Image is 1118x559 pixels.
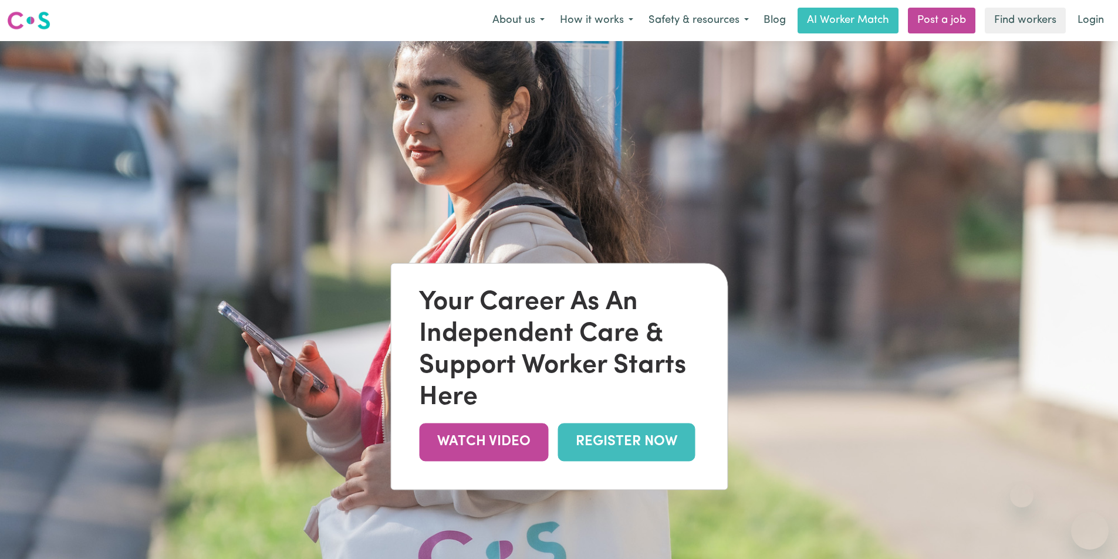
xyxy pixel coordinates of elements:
[419,423,548,461] a: WATCH VIDEO
[7,10,50,31] img: Careseekers logo
[908,8,975,33] a: Post a job
[1070,8,1111,33] a: Login
[756,8,793,33] a: Blog
[985,8,1066,33] a: Find workers
[641,8,756,33] button: Safety & resources
[798,8,899,33] a: AI Worker Match
[7,7,50,34] a: Careseekers logo
[552,8,641,33] button: How it works
[1071,512,1109,550] iframe: Button to launch messaging window
[558,423,695,461] a: REGISTER NOW
[419,287,699,414] div: Your Career As An Independent Care & Support Worker Starts Here
[1010,484,1033,507] iframe: Close message
[485,8,552,33] button: About us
